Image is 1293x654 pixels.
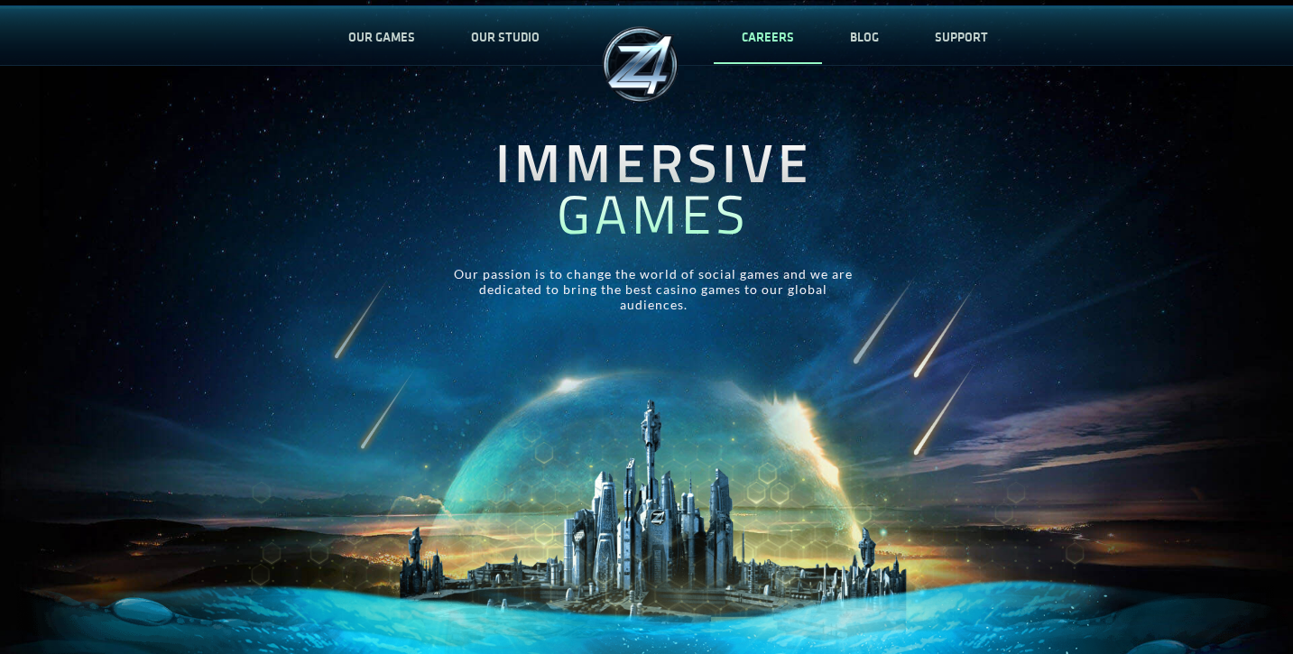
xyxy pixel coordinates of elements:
p: Our passion is to change the world of social games and we are dedicated to bring the best casino ... [447,266,861,312]
h1: GAMES [136,188,1170,239]
img: palace [330,269,408,365]
h1: IMMERSIVE [136,136,1170,188]
a: OUR GAMES [320,7,443,67]
a: BLOG [822,7,907,67]
a: OUR STUDIO [443,7,568,67]
img: palace [356,360,434,456]
img: palace [900,360,977,463]
img: palace [596,20,686,110]
img: palace [900,282,977,385]
img: palace [847,269,925,373]
a: SUPPORT [907,7,1016,67]
a: CAREERS [714,7,822,67]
